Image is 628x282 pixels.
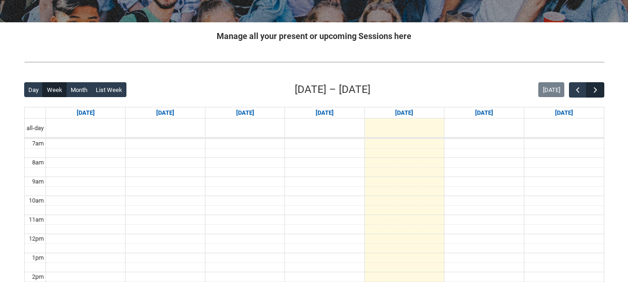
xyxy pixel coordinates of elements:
[27,215,46,224] div: 11am
[30,253,46,262] div: 1pm
[154,107,176,118] a: Go to September 8, 2025
[24,30,604,42] h2: Manage all your present or upcoming Sessions here
[30,139,46,148] div: 7am
[30,177,46,186] div: 9am
[234,107,256,118] a: Go to September 9, 2025
[75,107,97,118] a: Go to September 7, 2025
[295,82,370,98] h2: [DATE] – [DATE]
[25,124,46,133] span: all-day
[42,82,66,97] button: Week
[553,107,575,118] a: Go to September 13, 2025
[30,158,46,167] div: 8am
[538,82,564,97] button: [DATE]
[586,82,604,98] button: Next Week
[30,272,46,282] div: 2pm
[27,196,46,205] div: 10am
[393,107,415,118] a: Go to September 11, 2025
[66,82,92,97] button: Month
[27,234,46,243] div: 12pm
[569,82,587,98] button: Previous Week
[91,82,126,97] button: List Week
[314,107,336,118] a: Go to September 10, 2025
[24,82,43,97] button: Day
[473,107,495,118] a: Go to September 12, 2025
[24,57,604,67] img: REDU_GREY_LINE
